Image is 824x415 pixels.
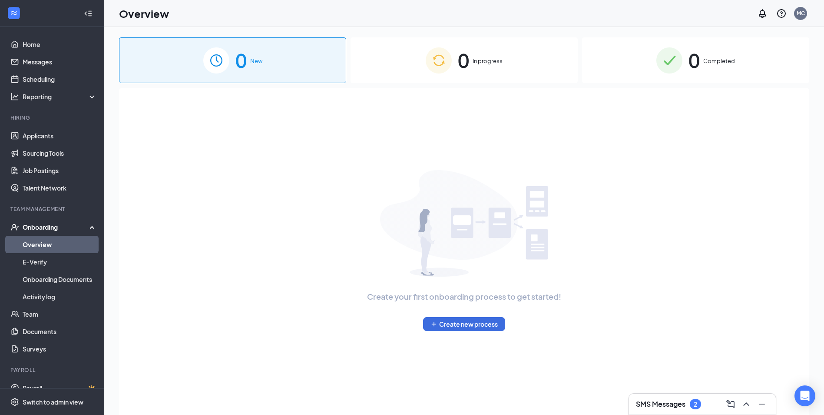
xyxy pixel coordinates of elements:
[741,399,751,409] svg: ChevronUp
[23,144,97,162] a: Sourcing Tools
[23,379,97,397] a: PayrollCrown
[23,236,97,253] a: Overview
[430,321,437,328] svg: Plus
[23,253,97,271] a: E-Verify
[23,398,83,406] div: Switch to admin view
[367,291,561,303] span: Create your first onboarding process to get started!
[23,36,97,53] a: Home
[423,317,505,331] button: PlusCreate new process
[688,45,700,75] span: 0
[23,127,97,144] a: Applicants
[794,385,815,406] div: Open Intercom Messenger
[23,53,97,70] a: Messages
[739,397,753,411] button: ChevronUp
[23,340,97,358] a: Surveys
[636,399,685,409] h3: SMS Messages
[797,10,805,17] div: MC
[10,92,19,101] svg: Analysis
[23,179,97,197] a: Talent Network
[10,114,95,121] div: Hiring
[23,223,89,231] div: Onboarding
[10,223,19,231] svg: UserCheck
[10,366,95,374] div: Payroll
[725,399,736,409] svg: ComposeMessage
[23,70,97,88] a: Scheduling
[250,57,262,65] span: New
[235,45,247,75] span: 0
[10,9,18,17] svg: WorkstreamLogo
[10,398,19,406] svg: Settings
[757,399,767,409] svg: Minimize
[84,9,93,18] svg: Collapse
[458,45,469,75] span: 0
[724,397,738,411] button: ComposeMessage
[23,323,97,340] a: Documents
[23,271,97,288] a: Onboarding Documents
[755,397,769,411] button: Minimize
[473,57,503,65] span: In progress
[703,57,735,65] span: Completed
[23,288,97,305] a: Activity log
[119,6,169,21] h1: Overview
[23,162,97,179] a: Job Postings
[23,305,97,323] a: Team
[23,92,97,101] div: Reporting
[757,8,768,19] svg: Notifications
[694,401,697,408] div: 2
[10,205,95,213] div: Team Management
[776,8,787,19] svg: QuestionInfo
